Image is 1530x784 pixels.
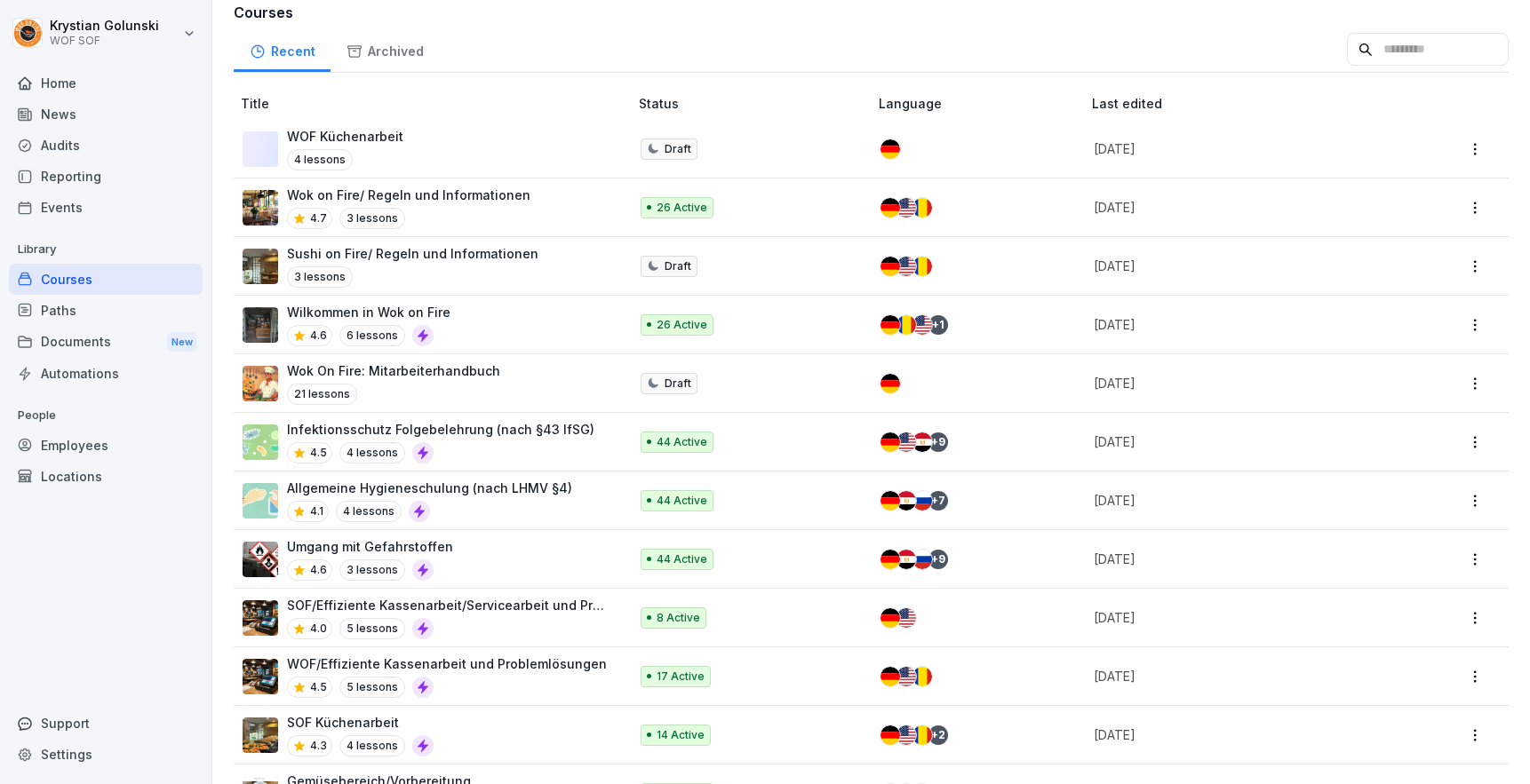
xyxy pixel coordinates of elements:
[9,264,203,295] a: Courses
[243,307,278,343] img: lx2igcgni9d4l000isjalaip.png
[912,315,932,335] img: us.svg
[928,491,948,511] div: + 7
[657,493,707,509] p: 44 Active
[881,491,900,511] img: de.svg
[9,326,203,359] a: DocumentsNew
[657,434,707,450] p: 44 Active
[881,198,900,218] img: de.svg
[336,501,402,522] p: 4 lessons
[1094,667,1381,685] p: [DATE]
[287,303,450,321] p: Wilkommen in Wok on Fire
[310,503,323,519] p: 4.1
[896,491,916,511] img: eg.svg
[912,432,932,452] img: eg.svg
[881,315,900,335] img: de.svg
[1094,491,1381,510] p: [DATE]
[310,328,327,344] p: 4.6
[1094,374,1381,392] p: [DATE]
[657,669,705,685] p: 17 Active
[9,99,203,130] a: News
[339,325,405,346] p: 6 lessons
[287,596,610,614] p: SOF/Effiziente Kassenarbeit/Servicearbeit und Problemlösungen
[912,257,932,276] img: ro.svg
[657,200,707,216] p: 26 Active
[896,550,916,569] img: eg.svg
[9,461,203,492] a: Locations
[339,208,405,229] p: 3 lessons
[287,361,500,380] p: Wok On Fire: Mitarbeiterhandbuch
[167,332,197,352] div: New
[310,679,327,695] p: 4.5
[234,27,331,72] a: Recent
[9,430,203,461] a: Employees
[928,550,948,569] div: + 9
[912,725,932,745] img: ro.svg
[1094,550,1381,568] p: [DATE]
[657,317,707,333] p: 26 Active
[1092,94,1402,113] p: Last edited
[50,19,159,34] p: Krystian Golunski
[287,186,530,204] p: Wok on Fire/ Regeln und Informationen
[287,537,453,556] p: Umgang mit Gefahrstoffen
[310,445,327,461] p: 4.5
[9,67,203,99] a: Home
[896,725,916,745] img: us.svg
[881,139,900,159] img: de.svg
[665,376,691,392] p: Draft
[310,738,327,754] p: 4.3
[287,713,434,732] p: SOF Küchenarbeit
[9,161,203,192] a: Reporting
[881,608,900,628] img: de.svg
[928,432,948,452] div: + 9
[657,551,707,567] p: 44 Active
[912,550,932,569] img: ru.svg
[879,94,1085,113] p: Language
[1094,139,1381,158] p: [DATE]
[287,420,594,439] p: Infektionsschutz Folgebelehrung (nach §43 IfSG)
[241,94,632,113] p: Title
[9,130,203,161] a: Audits
[928,725,948,745] div: + 2
[287,384,357,405] p: 21 lessons
[339,677,405,698] p: 5 lessons
[287,149,353,170] p: 4 lessons
[243,659,278,694] img: hylcge7l2zcqk2935eqvc2vv.png
[1094,257,1381,275] p: [DATE]
[287,127,403,146] p: WOF Küchenarbeit
[9,326,203,359] div: Documents
[243,249,278,284] img: nsy3j7j0359sgxoxlx1dqr88.png
[243,483,278,519] img: gxsnf7ygjsfsmxd96jxi4ufn.png
[339,618,405,639] p: 5 lessons
[310,562,327,578] p: 4.6
[912,198,932,218] img: ro.svg
[665,141,691,157] p: Draft
[9,739,203,770] a: Settings
[881,550,900,569] img: de.svg
[928,315,948,335] div: + 1
[310,210,327,226] p: 4.7
[287,266,353,288] p: 3 lessons
[1094,432,1381,451] p: [DATE]
[639,94,872,113] p: Status
[9,192,203,223] a: Events
[1094,198,1381,217] p: [DATE]
[9,358,203,389] div: Automations
[896,198,916,218] img: us.svg
[50,35,159,47] p: WOF SOF
[1094,725,1381,744] p: [DATE]
[896,667,916,686] img: us.svg
[912,491,932,511] img: ru.svg
[287,244,538,263] p: Sushi on Fire/ Regeln und Informationen
[9,708,203,739] div: Support
[243,190,278,226] img: lr4cevy699ul5vij1e34igg4.png
[9,295,203,326] a: Paths
[9,401,203,430] p: People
